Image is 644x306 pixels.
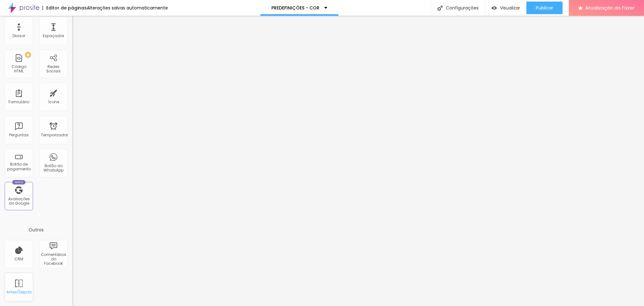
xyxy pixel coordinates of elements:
font: Espaçador [43,33,64,38]
iframe: Editor [72,16,644,306]
font: CRM [14,256,23,262]
font: Formulário [8,99,29,105]
img: view-1.svg [491,5,497,11]
font: Outros [29,227,44,233]
font: Perguntas [9,132,29,138]
font: Visualizar [500,5,520,11]
font: Botão de pagamento [7,161,31,171]
font: Ícone [48,99,59,105]
font: Configurações [446,5,479,11]
font: Avaliações do Google [8,196,30,206]
font: Comentários do Facebook [41,252,66,266]
font: Antes/Depois [6,289,32,295]
font: Atualização do Fazer [585,4,635,11]
font: Novo [15,180,23,184]
font: Publicar [536,5,553,11]
font: Botão do WhatsApp [43,163,64,173]
font: PREDEFINIÇÕES - COR [271,5,319,11]
font: Editor de páginas [46,5,87,11]
font: Redes Sociais [46,64,61,74]
font: Divisor [13,33,25,38]
font: Código HTML [12,64,26,74]
button: Publicar [526,2,563,14]
font: Temporizador [41,132,68,138]
font: Alterações salvas automaticamente [87,5,168,11]
button: Visualizar [485,2,526,14]
img: Ícone [437,5,443,11]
